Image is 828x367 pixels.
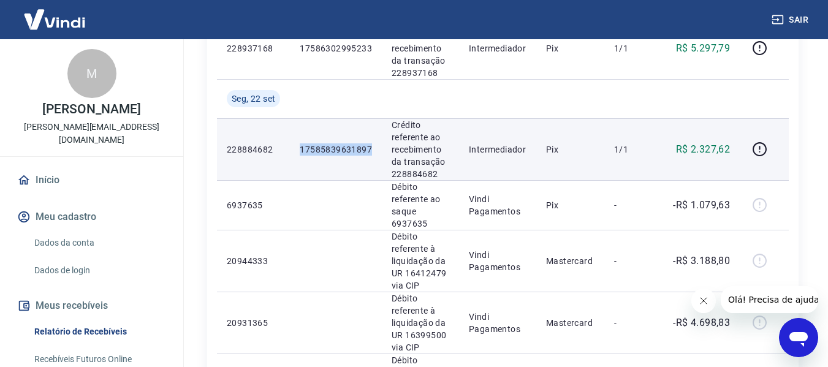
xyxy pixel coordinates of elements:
[673,254,730,268] p: -R$ 3.188,80
[300,143,372,156] p: 17585839631897
[392,119,449,180] p: Crédito referente ao recebimento da transação 228884682
[42,103,140,116] p: [PERSON_NAME]
[614,199,650,211] p: -
[227,317,280,329] p: 20931365
[769,9,813,31] button: Sair
[227,143,280,156] p: 228884682
[392,292,449,354] p: Débito referente à liquidação da UR 16399500 via CIP
[67,49,116,98] div: M
[29,258,169,283] a: Dados de login
[300,42,372,55] p: 17586302995233
[779,318,818,357] iframe: Botão para abrir a janela de mensagens
[673,198,730,213] p: -R$ 1.079,63
[469,311,526,335] p: Vindi Pagamentos
[614,255,650,267] p: -
[392,181,449,230] p: Débito referente ao saque 6937635
[469,249,526,273] p: Vindi Pagamentos
[15,167,169,194] a: Início
[614,317,650,329] p: -
[10,121,173,146] p: [PERSON_NAME][EMAIL_ADDRESS][DOMAIN_NAME]
[546,255,594,267] p: Mastercard
[721,286,818,313] iframe: Mensagem da empresa
[614,143,650,156] p: 1/1
[29,230,169,255] a: Dados da conta
[392,18,449,79] p: Crédito referente ao recebimento da transação 228937168
[673,316,730,330] p: -R$ 4.698,83
[7,9,103,18] span: Olá! Precisa de ajuda?
[15,203,169,230] button: Meu cadastro
[15,1,94,38] img: Vindi
[227,199,280,211] p: 6937635
[469,143,526,156] p: Intermediador
[546,317,594,329] p: Mastercard
[469,42,526,55] p: Intermediador
[676,142,730,157] p: R$ 2.327,62
[15,292,169,319] button: Meus recebíveis
[546,199,594,211] p: Pix
[676,41,730,56] p: R$ 5.297,79
[546,143,594,156] p: Pix
[392,230,449,292] p: Débito referente à liquidação da UR 16412479 via CIP
[691,289,716,313] iframe: Fechar mensagem
[29,319,169,344] a: Relatório de Recebíveis
[469,193,526,218] p: Vindi Pagamentos
[546,42,594,55] p: Pix
[614,42,650,55] p: 1/1
[227,42,280,55] p: 228937168
[227,255,280,267] p: 20944333
[232,93,275,105] span: Seg, 22 set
